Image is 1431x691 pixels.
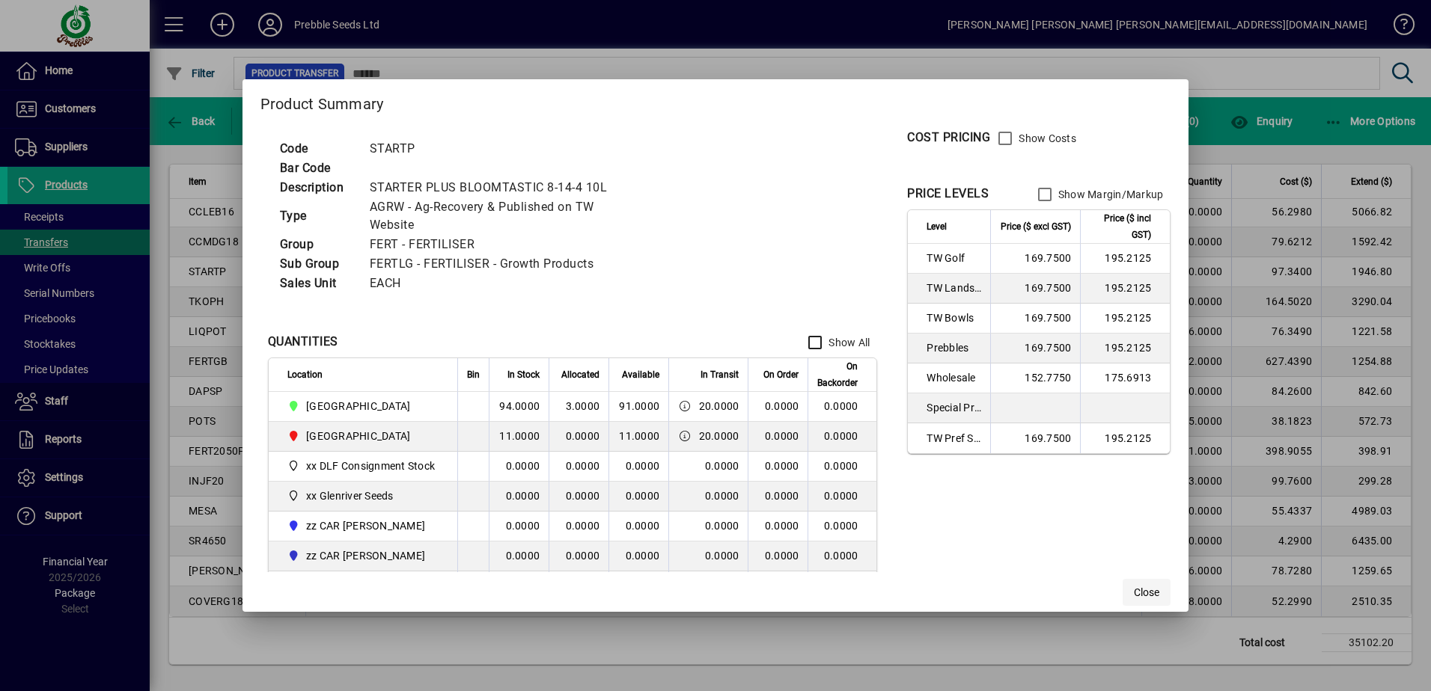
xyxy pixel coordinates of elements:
span: [GEOGRAPHIC_DATA] [306,429,410,443]
td: 0.0000 [489,571,549,601]
span: In Transit [701,366,739,383]
div: COST PRICING [907,129,990,147]
td: 3.0000 [549,392,608,422]
button: Close [1123,579,1171,606]
h2: Product Summary [242,79,1189,123]
td: 0.0000 [489,452,549,482]
span: 0.0000 [765,400,799,412]
span: 0.0000 [765,520,799,532]
span: zz CAR CARL [287,517,442,535]
span: zz CAR [PERSON_NAME] [306,518,425,533]
span: zz CAR [PERSON_NAME] [306,548,425,563]
span: TW Pref Sup [927,431,981,446]
td: Sales Unit [272,274,362,293]
td: 0.0000 [808,452,876,482]
td: 195.2125 [1080,274,1170,304]
td: 195.2125 [1080,244,1170,274]
span: 0.0000 [705,520,739,532]
td: 0.0000 [549,422,608,452]
span: Special Price [927,400,981,415]
td: Type [272,197,362,235]
span: 0.0000 [765,550,799,562]
td: 0.0000 [808,422,876,452]
td: FERTLG - FERTILISER - Growth Products [362,254,635,274]
span: Location [287,366,323,383]
td: Code [272,139,362,159]
td: 11.0000 [608,422,668,452]
span: xx Glenriver Seeds [306,488,394,503]
td: 94.0000 [489,392,549,422]
td: 0.0000 [808,512,876,541]
span: 0.0000 [705,460,739,472]
td: 0.0000 [549,541,608,571]
span: Available [622,366,659,383]
td: 0.0000 [489,541,549,571]
td: 169.7500 [990,423,1080,453]
span: Prebbles [927,340,981,355]
label: Show All [826,335,870,350]
span: Close [1134,585,1159,601]
span: 0.0000 [705,550,739,562]
td: 195.2125 [1080,304,1170,334]
span: xx Glenriver Seeds [287,487,442,505]
td: 0.0000 [489,482,549,512]
span: 0.0000 [705,490,739,502]
span: Bin [467,366,480,383]
td: 0.0000 [549,571,608,601]
span: On Order [763,366,799,383]
td: Description [272,178,362,197]
td: EACH [362,274,635,293]
td: 0.0000 [608,541,668,571]
td: Sub Group [272,254,362,274]
td: 0.0000 [608,571,668,601]
td: 0.0000 [549,512,608,541]
td: STARTER PLUS BLOOMTASTIC 8-14-4 10L [362,178,635,197]
td: 11.0000 [489,422,549,452]
td: 169.7500 [990,304,1080,334]
span: On Backorder [817,358,858,391]
span: 20.0000 [699,429,739,443]
td: 169.7500 [990,334,1080,363]
div: QUANTITIES [268,333,338,351]
td: 152.7750 [990,363,1080,393]
span: 0.0000 [765,460,799,472]
td: 0.0000 [808,482,876,512]
td: Bar Code [272,159,362,178]
span: Price ($ excl GST) [1001,218,1071,235]
span: PALMERSTON NORTH [287,427,442,445]
td: 195.2125 [1080,334,1170,363]
span: TW Bowls [927,310,981,325]
td: 175.6913 [1080,363,1170,393]
span: 0.0000 [765,490,799,502]
td: 0.0000 [549,452,608,482]
td: Group [272,235,362,254]
span: Price ($ incl GST) [1090,210,1151,243]
td: 0.0000 [489,512,549,541]
span: zz CAR CRAIG B [287,547,442,565]
td: 0.0000 [608,512,668,541]
span: 0.0000 [765,430,799,442]
span: Allocated [561,366,599,383]
span: TW Golf [927,251,981,265]
span: [GEOGRAPHIC_DATA] [306,399,410,414]
div: PRICE LEVELS [907,185,989,203]
span: xx DLF Consignment Stock [306,458,435,473]
td: 0.0000 [808,541,876,571]
span: Level [927,218,947,235]
label: Show Margin/Markup [1055,187,1164,202]
td: 169.7500 [990,244,1080,274]
td: 0.0000 [608,482,668,512]
label: Show Costs [1016,131,1076,146]
span: In Stock [507,366,540,383]
td: 0.0000 [808,571,876,601]
td: FERT - FERTILISER [362,235,635,254]
td: 0.0000 [549,482,608,512]
td: 169.7500 [990,274,1080,304]
span: Wholesale [927,370,981,385]
td: 0.0000 [608,452,668,482]
td: STARTP [362,139,635,159]
td: 195.2125 [1080,423,1170,453]
span: 20.0000 [699,399,739,414]
td: AGRW - Ag-Recovery & Published on TW Website [362,197,635,235]
span: xx DLF Consignment Stock [287,457,442,475]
